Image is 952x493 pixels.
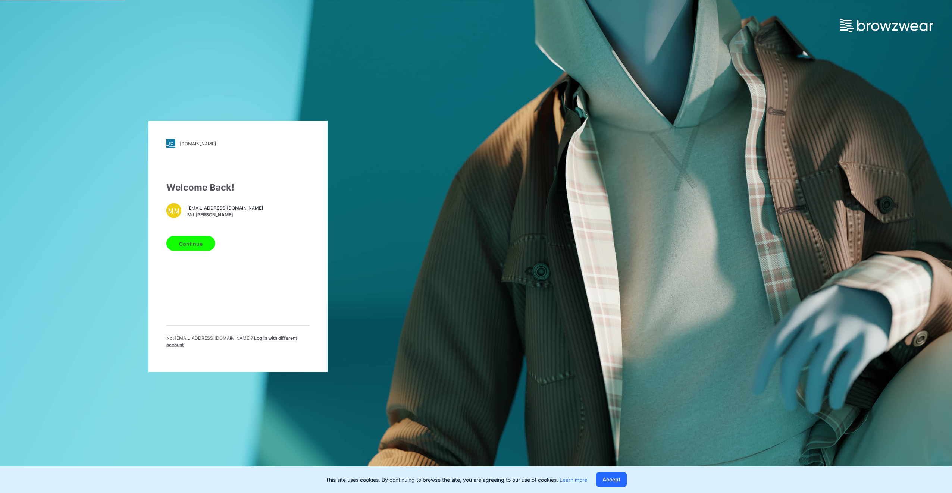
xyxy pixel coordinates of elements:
img: browzwear-logo.e42bd6dac1945053ebaf764b6aa21510.svg [840,19,933,32]
button: Accept [596,472,627,487]
div: [DOMAIN_NAME] [180,141,216,146]
div: MM [166,203,181,218]
span: Md [PERSON_NAME] [187,211,263,218]
div: Welcome Back! [166,181,310,194]
button: Continue [166,236,215,251]
a: Learn more [560,477,587,483]
img: stylezone-logo.562084cfcfab977791bfbf7441f1a819.svg [166,139,175,148]
p: Not [EMAIL_ADDRESS][DOMAIN_NAME] ? [166,335,310,348]
p: This site uses cookies. By continuing to browse the site, you are agreeing to our use of cookies. [326,476,587,484]
a: [DOMAIN_NAME] [166,139,310,148]
span: [EMAIL_ADDRESS][DOMAIN_NAME] [187,204,263,211]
